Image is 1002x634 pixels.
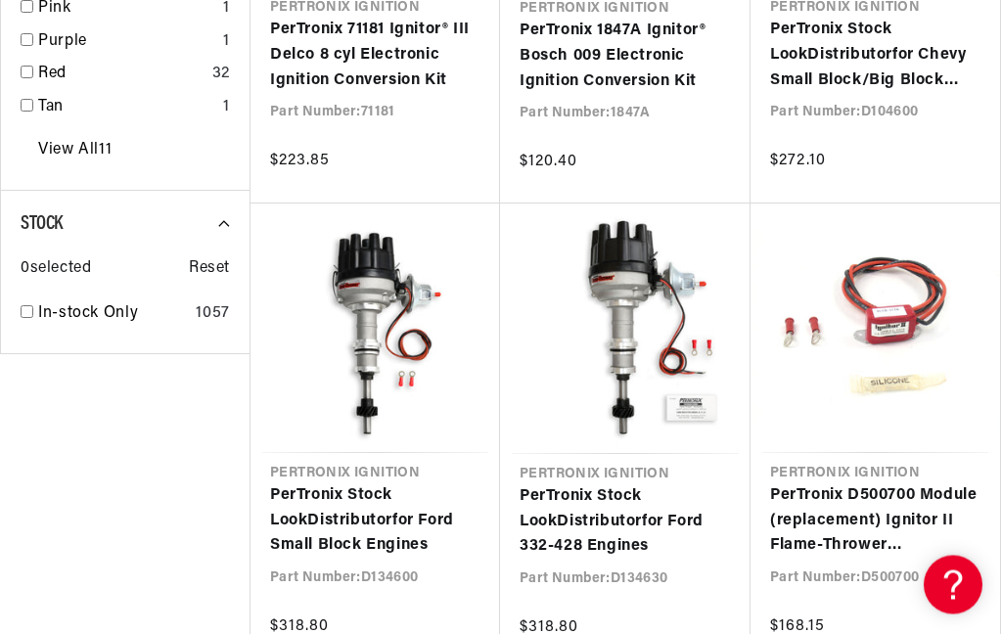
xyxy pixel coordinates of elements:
[38,96,215,121] a: Tan
[223,96,230,121] div: 1
[520,20,731,95] a: PerTronix 1847A Ignitor® Bosch 009 Electronic Ignition Conversion Kit
[38,63,205,88] a: Red
[38,139,112,164] a: View All 11
[770,484,980,560] a: PerTronix D500700 Module (replacement) Ignitor II Flame-Thrower Billet
[21,257,91,283] span: 0 selected
[21,215,63,235] span: Stock
[212,63,230,88] div: 32
[270,484,480,560] a: PerTronix Stock LookDistributorfor Ford Small Block Engines
[770,19,980,94] a: PerTronix Stock LookDistributorfor Chevy Small Block/Big Block Engines
[520,485,731,561] a: PerTronix Stock LookDistributorfor Ford 332-428 Engines
[38,30,215,56] a: Purple
[189,257,230,283] span: Reset
[196,302,230,328] div: 1057
[223,30,230,56] div: 1
[270,19,480,94] a: PerTronix 71181 Ignitor® III Delco 8 cyl Electronic Ignition Conversion Kit
[38,302,188,328] a: In-stock Only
